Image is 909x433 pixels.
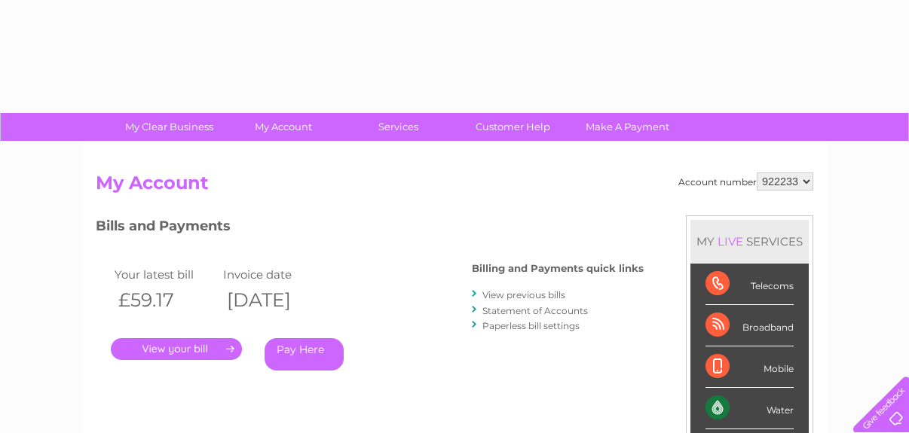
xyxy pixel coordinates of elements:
h2: My Account [96,172,813,201]
th: £59.17 [111,285,219,316]
a: Make A Payment [565,113,690,141]
td: Your latest bill [111,264,219,285]
h4: Billing and Payments quick links [472,263,644,274]
th: [DATE] [219,285,328,316]
a: Customer Help [451,113,575,141]
div: Broadband [705,305,794,346]
a: Statement of Accounts [482,305,588,316]
div: LIVE [715,234,746,249]
div: Telecoms [705,264,794,305]
h3: Bills and Payments [96,215,644,242]
a: . [111,338,242,360]
a: Paperless bill settings [482,320,580,331]
div: MY SERVICES [690,220,809,263]
div: Mobile [705,346,794,388]
div: Water [705,388,794,429]
a: My Account [222,113,346,141]
td: Invoice date [219,264,328,285]
a: View previous bills [482,289,565,300]
a: My Clear Business [107,113,231,141]
div: Account number [678,172,813,191]
a: Services [336,113,461,141]
a: Pay Here [265,338,344,370]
